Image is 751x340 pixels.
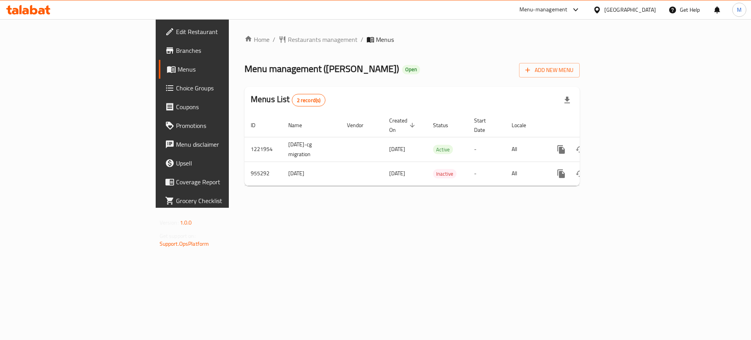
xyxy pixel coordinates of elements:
span: Menu disclaimer [176,140,275,149]
h2: Menus List [251,94,325,106]
span: Upsell [176,158,275,168]
button: more [552,164,571,183]
span: Choice Groups [176,83,275,93]
span: Name [288,121,312,130]
span: Open [402,66,420,73]
span: Inactive [433,169,456,178]
div: Export file [558,91,577,110]
div: Total records count [292,94,326,106]
a: Restaurants management [278,35,358,44]
button: Change Status [571,164,589,183]
span: M [737,5,742,14]
button: Change Status [571,140,589,159]
span: [DATE] [389,168,405,178]
td: All [505,162,546,185]
table: enhanced table [244,113,633,186]
button: more [552,140,571,159]
span: Menu management ( [PERSON_NAME] ) [244,60,399,77]
a: Edit Restaurant [159,22,281,41]
span: Menus [376,35,394,44]
span: Add New Menu [525,65,573,75]
span: Coverage Report [176,177,275,187]
span: Coupons [176,102,275,112]
a: Support.OpsPlatform [160,239,209,249]
span: Vendor [347,121,374,130]
span: Branches [176,46,275,55]
td: All [505,137,546,162]
span: Promotions [176,121,275,130]
span: Restaurants management [288,35,358,44]
td: [DATE] [282,162,341,185]
span: Get support on: [160,231,196,241]
li: / [361,35,363,44]
a: Menus [159,60,281,79]
span: Version: [160,218,179,228]
a: Upsell [159,154,281,173]
nav: breadcrumb [244,35,580,44]
span: Start Date [474,116,496,135]
span: Menus [178,65,275,74]
span: Grocery Checklist [176,196,275,205]
td: [DATE]-cg migration [282,137,341,162]
span: ID [251,121,266,130]
td: - [468,162,505,185]
div: Menu-management [519,5,568,14]
span: Status [433,121,458,130]
span: Active [433,145,453,154]
span: Edit Restaurant [176,27,275,36]
span: [DATE] [389,144,405,154]
th: Actions [546,113,633,137]
a: Branches [159,41,281,60]
a: Coverage Report [159,173,281,191]
button: Add New Menu [519,63,580,77]
div: Open [402,65,420,74]
span: Created On [389,116,417,135]
a: Coupons [159,97,281,116]
a: Promotions [159,116,281,135]
a: Choice Groups [159,79,281,97]
a: Menu disclaimer [159,135,281,154]
span: 1.0.0 [180,218,192,228]
a: Grocery Checklist [159,191,281,210]
div: [GEOGRAPHIC_DATA] [604,5,656,14]
span: Locale [512,121,536,130]
span: 2 record(s) [292,97,325,104]
td: - [468,137,505,162]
